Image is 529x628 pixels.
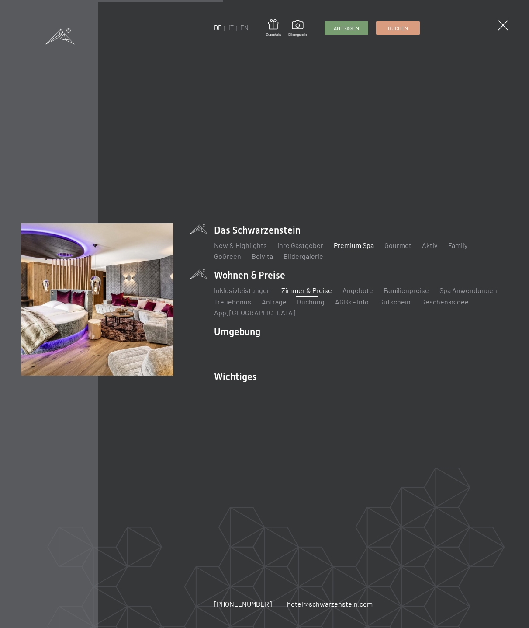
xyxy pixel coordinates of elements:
a: EN [240,24,249,31]
a: Zimmer & Preise [281,286,332,294]
a: IT [228,24,234,31]
a: Angebote [342,286,373,294]
a: Gourmet [384,241,411,249]
a: Familienpreise [384,286,429,294]
a: Anfragen [325,21,368,35]
a: [PHONE_NUMBER] [214,599,272,609]
a: Buchung [297,297,325,306]
span: [PHONE_NUMBER] [214,600,272,608]
a: Bildergalerie [288,20,307,37]
a: GoGreen [214,252,241,260]
a: App. [GEOGRAPHIC_DATA] [214,308,295,317]
a: Aktiv [422,241,438,249]
a: Geschenksidee [421,297,469,306]
a: Ihre Gastgeber [277,241,323,249]
a: Gutschein [266,19,281,37]
a: DE [214,24,222,31]
a: Bildergalerie [284,252,323,260]
a: Inklusivleistungen [214,286,271,294]
a: Gutschein [379,297,411,306]
span: Gutschein [266,32,281,37]
img: Ein Wellness-Urlaub in Südtirol – 7.700 m² Spa, 10 Saunen [21,223,173,376]
a: Family [448,241,467,249]
a: New & Highlights [214,241,267,249]
a: hotel@schwarzenstein.com [287,599,373,609]
a: Premium Spa [334,241,374,249]
a: Belvita [252,252,273,260]
a: Spa Anwendungen [439,286,497,294]
span: Bildergalerie [288,32,307,37]
span: Anfragen [334,24,359,32]
a: Anfrage [262,297,287,306]
a: Buchen [377,21,419,35]
span: Buchen [388,24,408,32]
a: Treuebonus [214,297,251,306]
a: AGBs - Info [335,297,369,306]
